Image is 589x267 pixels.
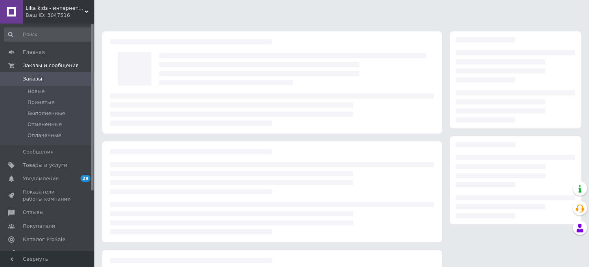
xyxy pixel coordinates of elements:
[28,110,65,117] span: Выполненные
[23,162,67,169] span: Товары и услуги
[28,121,62,128] span: Отмененные
[23,75,42,82] span: Заказы
[23,62,79,69] span: Заказы и сообщения
[23,148,53,155] span: Сообщения
[23,249,52,256] span: Аналитика
[23,209,44,216] span: Отзывы
[23,236,65,243] span: Каталог ProSale
[26,5,85,12] span: Lika kids - интернет-магазин детской одежды
[28,132,61,139] span: Оплаченные
[4,27,93,42] input: Поиск
[81,175,90,182] span: 29
[28,99,55,106] span: Принятые
[23,223,55,230] span: Покупатели
[28,88,45,95] span: Новые
[23,49,45,56] span: Главная
[23,188,73,203] span: Показатели работы компании
[23,175,59,182] span: Уведомления
[26,12,94,19] div: Ваш ID: 3047516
